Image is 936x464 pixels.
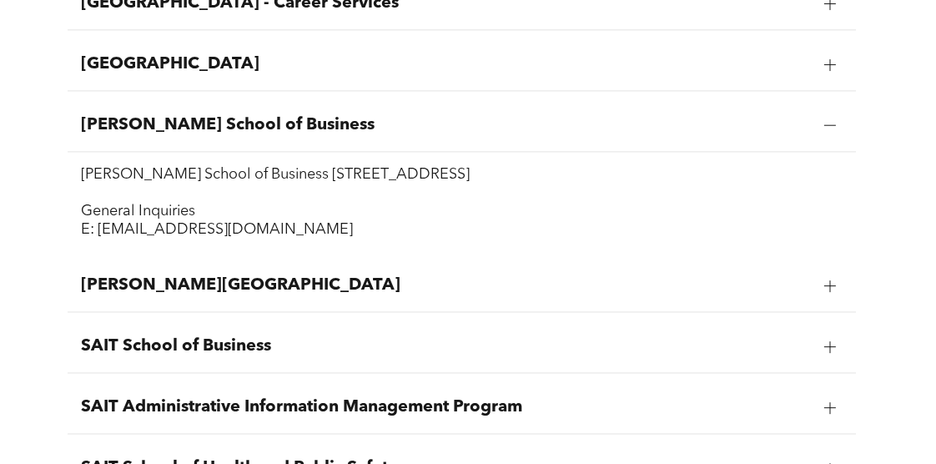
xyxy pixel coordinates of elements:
[81,275,811,295] span: [PERSON_NAME][GEOGRAPHIC_DATA]
[81,336,811,356] span: SAIT School of Business
[81,202,843,220] p: General Inquiries
[81,54,811,74] span: [GEOGRAPHIC_DATA]
[81,115,811,135] span: [PERSON_NAME] School of Business
[81,220,843,239] p: E: [EMAIL_ADDRESS][DOMAIN_NAME]
[81,165,843,184] p: [PERSON_NAME] School of Business [STREET_ADDRESS]
[81,397,811,417] span: SAIT Administrative Information Management Program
